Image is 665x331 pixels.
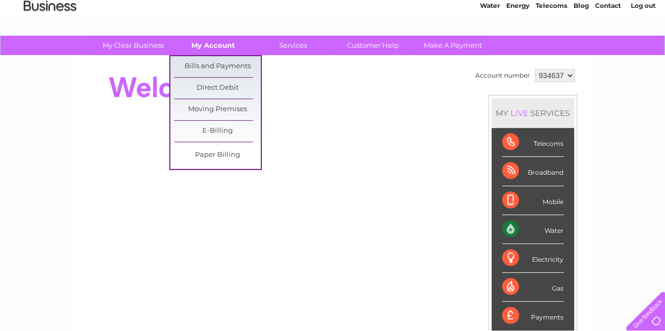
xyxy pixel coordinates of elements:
a: Water [480,45,500,52]
a: Direct Debit [174,78,261,99]
div: MY SERVICES [492,98,574,128]
a: My Clear Business [90,36,177,55]
a: Blog [574,45,589,52]
div: Electricity [502,244,564,273]
a: Customer Help [330,36,416,55]
a: Bills and Payments [174,56,261,77]
td: Account number [473,67,533,84]
a: E-Billing [174,121,261,142]
img: logo.png [23,27,77,59]
a: Services [250,36,336,55]
div: Mobile [502,186,564,215]
a: Log out [630,45,655,52]
div: Broadband [502,157,564,186]
a: Make A Payment [410,36,496,55]
a: Paper Billing [174,145,261,166]
a: My Account [170,36,257,55]
div: Clear Business is a trading name of Verastar Limited (registered in [GEOGRAPHIC_DATA] No. 3667643... [85,6,581,51]
div: Telecoms [502,128,564,157]
div: Payments [502,302,564,330]
a: Contact [595,45,621,52]
a: 0333 014 3131 [467,5,539,18]
div: LIVE [508,108,530,118]
div: Water [502,215,564,244]
a: Telecoms [536,45,567,52]
div: Gas [502,273,564,302]
a: Energy [506,45,529,52]
a: Moving Premises [174,99,261,120]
